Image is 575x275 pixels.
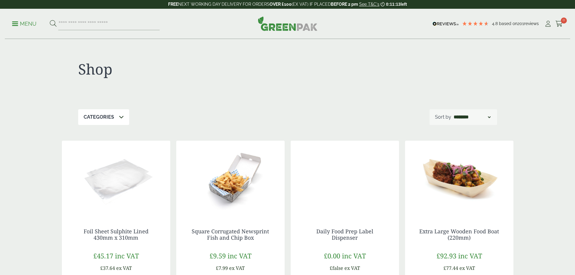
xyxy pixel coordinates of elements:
span: ex VAT [344,265,360,271]
span: inc VAT [458,251,482,260]
span: Based on [499,21,517,26]
img: REVIEWS.io [433,22,459,26]
span: £77.44 [443,265,458,271]
img: GP3330019D Foil Sheet Sulphate Lined bare [62,141,170,216]
a: See T&C's [359,2,379,7]
span: £0.00 [324,251,340,260]
a: Square Corrugated Newsprint Fish and Chip Box [192,228,269,241]
a: Daily Food Prep Label Dispenser [316,228,373,241]
p: Categories [84,114,114,121]
span: reviews [524,21,539,26]
span: 0 [561,18,567,24]
i: Cart [555,21,563,27]
a: Menu [12,20,37,26]
strong: FREE [168,2,178,7]
img: GreenPak Supplies [258,16,318,31]
a: Foil Sheet Sulphite Lined 430mm x 310mm [84,228,149,241]
span: £false [330,265,343,271]
div: 4.79 Stars [462,21,489,26]
select: Shop order [452,114,492,121]
strong: BEFORE 2 pm [331,2,358,7]
span: ex VAT [229,265,245,271]
p: Menu [12,20,37,27]
a: 0 [555,19,563,28]
span: left [401,2,407,7]
span: £9.59 [209,251,226,260]
strong: OVER £100 [270,2,292,7]
img: Extra Large Wooden Boat 220mm with food contents V2 2920004AE [405,141,513,216]
img: 2520069 Square News Fish n Chip Corrugated Box - Open with Chips [176,141,285,216]
span: £45.17 [93,251,113,260]
span: £92.93 [436,251,456,260]
a: Extra Large Wooden Food Boat (220mm) [419,228,499,241]
span: 201 [517,21,524,26]
span: ex VAT [116,265,132,271]
span: inc VAT [115,251,139,260]
span: inc VAT [342,251,366,260]
i: My Account [544,21,552,27]
h1: Shop [78,60,288,78]
span: £7.99 [216,265,228,271]
span: ex VAT [459,265,475,271]
span: 4.8 [492,21,499,26]
p: Sort by [435,114,451,121]
span: inc VAT [228,251,251,260]
span: 0:11:13 [386,2,401,7]
span: £37.64 [100,265,115,271]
